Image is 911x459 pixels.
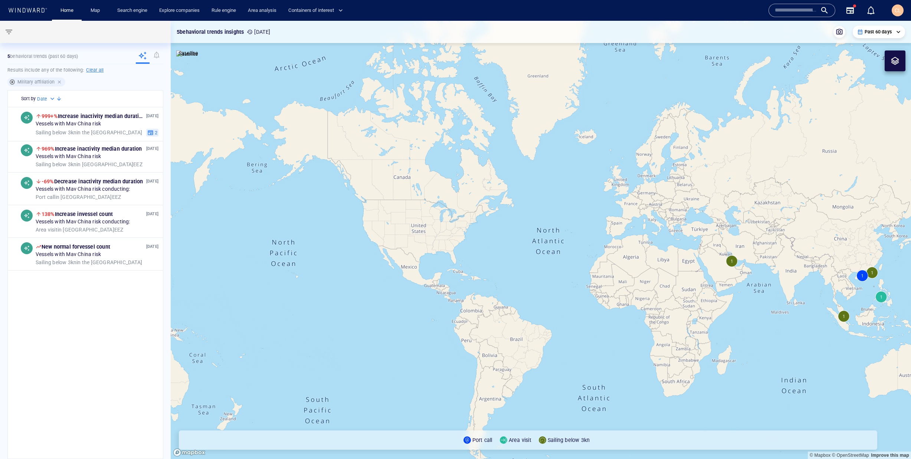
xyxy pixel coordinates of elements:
[177,27,244,36] p: 5 behavioral trends insights
[871,453,909,458] a: Map feedback
[7,53,78,60] p: behavioral trends (Past 60 days)
[285,4,349,17] button: Containers of interest
[472,436,492,445] p: Port call
[55,4,79,17] button: Home
[146,145,158,153] p: [DATE]
[509,436,531,445] p: Area visit
[865,29,892,35] p: Past 60 days
[171,21,911,459] canvas: Map
[146,178,158,185] p: [DATE]
[36,161,76,167] span: Sailing below 3kn
[890,3,905,18] button: CL
[42,113,58,119] span: 999+%
[36,129,142,136] span: in the [GEOGRAPHIC_DATA]
[36,252,101,258] span: Vessels with Mav China risk
[58,4,76,17] a: Home
[42,146,142,152] span: Increase in activity median duration
[879,426,905,453] iframe: Chat
[146,129,158,137] button: 2
[832,453,869,458] a: OpenStreetMap
[247,27,270,36] p: [DATE]
[245,4,279,17] a: Area analysis
[114,4,150,17] a: Search engine
[36,129,76,135] span: Sailing below 3kn
[86,66,104,74] h6: Clear all
[288,6,343,15] span: Containers of interest
[36,161,142,168] span: in [GEOGRAPHIC_DATA] EEZ
[36,186,130,193] span: Vessels with Mav China risk conducting:
[17,78,55,86] h6: Military affiliation
[42,244,110,250] span: New normal for vessel count
[857,29,901,35] div: Past 60 days
[7,53,10,59] strong: 5
[36,154,101,160] span: Vessels with Mav China risk
[7,64,163,76] h6: Results include any of the following:
[36,194,121,201] span: in [GEOGRAPHIC_DATA] EEZ
[36,227,124,233] span: in [GEOGRAPHIC_DATA] EEZ
[36,227,58,233] span: Area visit
[36,219,130,226] span: Vessels with Mav China risk conducting:
[37,95,47,103] h6: Date
[42,146,55,152] span: 969%
[146,243,158,250] p: [DATE]
[173,448,206,457] a: Mapbox logo
[146,113,158,120] p: [DATE]
[42,178,54,184] span: -69%
[37,95,56,103] div: Date
[42,211,113,217] span: Increase in vessel count
[42,178,143,184] span: Decrease in activity median duration
[36,259,142,266] span: in the [GEOGRAPHIC_DATA]
[156,4,203,17] a: Explore companies
[146,211,158,218] p: [DATE]
[85,4,108,17] button: Map
[21,95,36,102] h6: Sort by
[42,211,55,217] span: 138%
[810,453,830,458] a: Mapbox
[895,7,901,13] span: CL
[178,49,198,58] p: Satellite
[36,259,76,265] span: Sailing below 3kn
[209,4,239,17] a: Rule engine
[36,121,101,128] span: Vessels with Mav China risk
[7,78,65,86] div: Military affiliation
[42,113,145,119] span: Increase in activity median duration
[548,436,590,445] p: Sailing below 3kn
[176,50,198,58] img: satellite
[154,129,157,136] span: 2
[866,6,875,15] div: Notification center
[36,194,55,200] span: Port call
[88,4,105,17] a: Map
